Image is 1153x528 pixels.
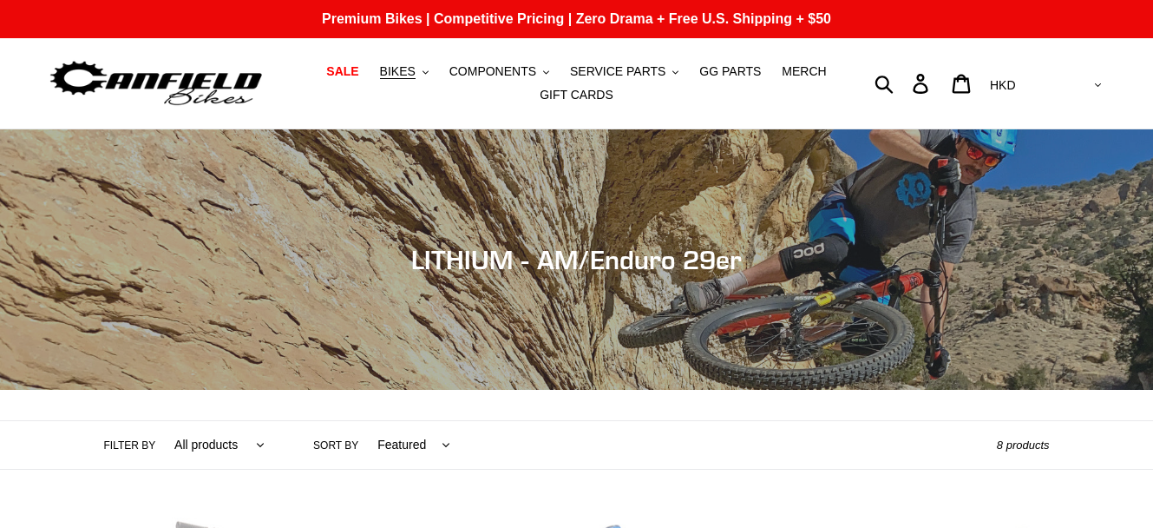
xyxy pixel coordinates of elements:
[318,60,367,83] a: SALE
[691,60,770,83] a: GG PARTS
[699,64,761,79] span: GG PARTS
[104,438,156,453] label: Filter by
[441,60,558,83] button: COMPONENTS
[540,88,613,102] span: GIFT CARDS
[773,60,835,83] a: MERCH
[449,64,536,79] span: COMPONENTS
[411,244,742,275] span: LITHIUM - AM/Enduro 29er
[48,56,265,111] img: Canfield Bikes
[561,60,687,83] button: SERVICE PARTS
[326,64,358,79] span: SALE
[997,439,1050,452] span: 8 products
[371,60,437,83] button: BIKES
[531,83,622,107] a: GIFT CARDS
[313,438,358,453] label: Sort by
[782,64,826,79] span: MERCH
[570,64,665,79] span: SERVICE PARTS
[380,64,416,79] span: BIKES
